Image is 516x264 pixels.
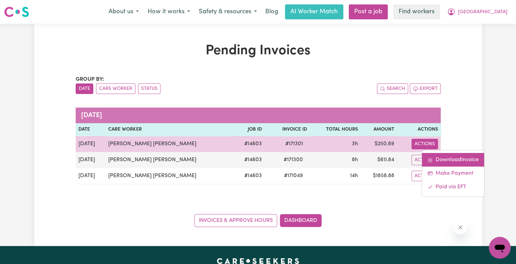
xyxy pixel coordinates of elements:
td: $ 611.84 [361,152,397,168]
a: Mark invoice #171301 as paid via EFT [422,180,484,193]
button: sort invoices by date [76,83,93,94]
caption: [DATE] [76,108,441,123]
td: [PERSON_NAME] [PERSON_NAME] [106,136,233,152]
a: Dashboard [280,214,322,227]
th: Job ID [233,123,265,136]
span: Group by: [76,77,104,82]
a: Invoices & Approve Hours [194,214,277,227]
th: Actions [397,123,440,136]
div: Actions [422,150,484,196]
span: # 171049 [280,172,307,180]
a: Blog [261,4,282,19]
button: Search [377,83,408,94]
td: [DATE] [76,152,106,168]
span: # 171300 [280,156,307,164]
a: Download invoice #171301 [422,153,484,166]
th: Amount [361,123,397,136]
button: Actions [412,171,438,181]
span: Need any help? [4,5,41,10]
th: Invoice ID [265,123,309,136]
a: Careseekers home page [217,258,299,264]
button: Actions [412,139,438,149]
img: Careseekers logo [4,6,29,18]
td: $ 250.69 [361,136,397,152]
td: [PERSON_NAME] [PERSON_NAME] [106,152,233,168]
iframe: Button to launch messaging window [489,237,511,259]
button: About us [104,5,143,19]
a: Careseekers logo [4,4,29,20]
span: 3 hours [352,141,358,147]
span: # 171301 [281,140,307,148]
button: How it works [143,5,194,19]
h1: Pending Invoices [76,43,441,59]
button: sort invoices by paid status [138,83,160,94]
button: Export [410,83,441,94]
button: sort invoices by care worker [96,83,135,94]
th: Total Hours [310,123,361,136]
td: # 14603 [233,136,265,152]
td: [DATE] [76,168,106,184]
a: Post a job [349,4,388,19]
a: Make Payment [422,166,484,180]
span: 14 hours [350,173,358,178]
th: Care Worker [106,123,233,136]
td: $ 1858.88 [361,168,397,184]
td: [DATE] [76,136,106,152]
button: Actions [412,155,438,165]
a: Find workers [393,4,440,19]
th: Date [76,123,106,136]
iframe: Close message [454,221,467,234]
span: 8 hours [352,157,358,163]
a: AI Worker Match [285,4,343,19]
button: My Account [443,5,512,19]
span: [GEOGRAPHIC_DATA] [458,8,508,16]
td: [PERSON_NAME] [PERSON_NAME] [106,168,233,184]
td: # 14603 [233,168,265,184]
td: # 14603 [233,152,265,168]
button: Safety & resources [194,5,261,19]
